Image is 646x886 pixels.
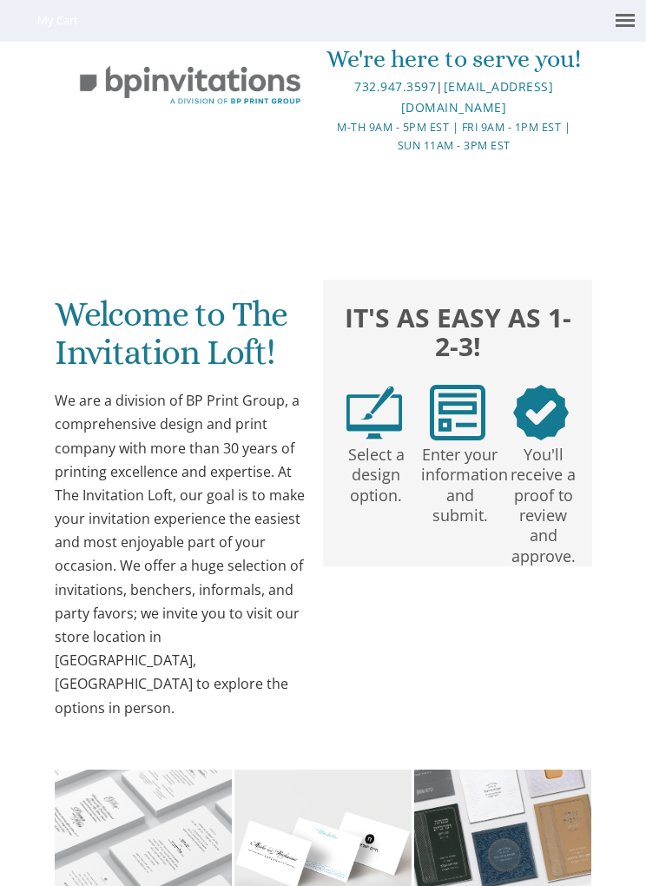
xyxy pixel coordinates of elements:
[513,385,569,440] img: step3.png
[324,118,583,155] div: M-Th 9am - 5pm EST | Fri 9am - 1pm EST | Sun 11am - 3pm EST
[55,295,306,385] h1: Welcome to The Invitation Loft!
[324,42,583,76] div: We're here to serve you!
[346,385,402,440] img: step1.png
[421,440,498,526] p: Enter your information and submit.
[324,76,583,118] div: |
[430,385,485,440] img: step2.png
[338,440,415,506] p: Select a design option.
[55,389,306,720] div: We are a division of BP Print Group, a comprehensive design and print company with more than 30 y...
[333,301,583,363] h2: It's as easy as 1-2-3!
[505,440,583,566] p: You'll receive a proof to review and approve.
[63,55,317,116] img: BP Invitation Loft
[401,78,553,116] a: [EMAIL_ADDRESS][DOMAIN_NAME]
[354,78,436,95] a: 732.947.3597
